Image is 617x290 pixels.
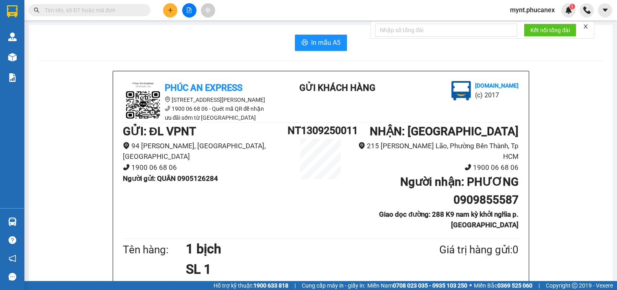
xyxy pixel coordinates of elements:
img: phone-icon [583,7,591,14]
b: GỬI : ĐL VPNT [123,125,196,138]
li: [STREET_ADDRESS][PERSON_NAME] [123,95,269,104]
span: printer [301,39,308,47]
span: environment [123,142,130,149]
img: icon-new-feature [565,7,572,14]
span: caret-down [602,7,609,14]
li: 1900 06 68 06 - Quét mã QR để nhận ưu đãi sớm từ [GEOGRAPHIC_DATA] [123,104,269,122]
strong: 0708 023 035 - 0935 103 250 [393,282,467,289]
button: aim [201,3,215,18]
span: question-circle [9,236,16,244]
div: Giá trị hàng gửi: 0 [400,242,519,258]
input: Nhập số tổng đài [375,24,517,37]
img: warehouse-icon [8,53,17,62]
h1: SL 1 [186,259,400,279]
img: warehouse-icon [8,217,17,226]
b: [DOMAIN_NAME] [475,82,519,89]
li: 215 [PERSON_NAME] Lão, Phường Bến Thành, Tp HCM [354,141,519,162]
span: message [9,273,16,281]
span: copyright [572,283,578,288]
span: close [583,24,589,29]
span: Cung cấp máy in - giấy in: [302,281,365,290]
li: (c) 2017 [475,90,519,100]
button: file-add [182,3,196,18]
li: 1900 06 68 06 [354,162,519,173]
button: printerIn mẫu A5 [295,35,347,51]
button: Kết nối tổng đài [524,24,576,37]
span: In mẫu A5 [311,37,340,48]
span: ⚪️ [469,284,472,287]
img: logo-vxr [7,5,17,18]
span: Hỗ trợ kỹ thuật: [214,281,288,290]
button: caret-down [598,3,612,18]
b: NHẬN : [GEOGRAPHIC_DATA] [370,125,519,138]
span: file-add [186,7,192,13]
span: environment [165,97,170,102]
b: Giao dọc đường: 288 K9 nam kỳ khởi nghĩa p.[GEOGRAPHIC_DATA] [379,210,519,229]
img: solution-icon [8,73,17,82]
b: Người nhận : PHƯƠNG 0909855587 [400,175,519,207]
img: logo.jpg [123,81,164,122]
span: mynt.phucanex [504,5,561,15]
h1: NT1309250011 [288,123,353,138]
li: 1900 06 68 06 [123,162,288,173]
b: Gửi khách hàng [299,83,375,93]
strong: 1900 633 818 [253,282,288,289]
span: Miền Nam [367,281,467,290]
b: Phúc An Express [165,83,242,93]
h1: 1 bịch [186,239,400,259]
span: | [539,281,540,290]
span: phone [165,105,170,111]
input: Tìm tên, số ĐT hoặc mã đơn [45,6,141,15]
span: phone [123,164,130,171]
img: warehouse-icon [8,33,17,41]
img: logo.jpg [451,81,471,101]
span: phone [464,164,471,171]
span: plus [168,7,173,13]
span: notification [9,255,16,262]
span: Kết nối tổng đài [530,26,570,35]
span: Miền Bắc [474,281,532,290]
b: Người gửi : QUÂN 0905126284 [123,174,218,182]
span: environment [358,142,365,149]
sup: 1 [569,4,575,9]
button: plus [163,3,177,18]
li: 94 [PERSON_NAME], [GEOGRAPHIC_DATA], [GEOGRAPHIC_DATA] [123,141,288,162]
strong: 0369 525 060 [497,282,532,289]
span: 1 [571,4,573,9]
span: search [34,7,39,13]
span: aim [205,7,211,13]
span: | [294,281,296,290]
div: Tên hàng: [123,242,186,258]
